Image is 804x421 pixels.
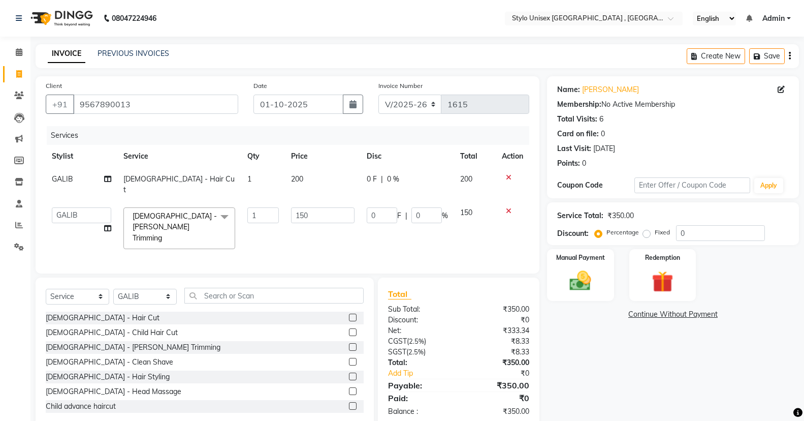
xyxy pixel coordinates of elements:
[454,145,496,168] th: Total
[46,81,62,91] label: Client
[557,129,599,139] div: Card on file:
[749,48,785,64] button: Save
[496,145,529,168] th: Action
[606,228,639,237] label: Percentage
[285,145,361,168] th: Price
[593,143,615,154] div: [DATE]
[380,406,459,417] div: Balance :
[459,379,537,392] div: ₹350.00
[361,145,454,168] th: Disc
[380,357,459,368] div: Total:
[387,174,399,185] span: 0 %
[557,158,580,169] div: Points:
[557,99,789,110] div: No Active Membership
[380,304,459,315] div: Sub Total:
[459,315,537,325] div: ₹0
[388,337,407,346] span: CGST
[253,81,267,91] label: Date
[459,336,537,347] div: ₹8.33
[655,228,670,237] label: Fixed
[563,268,598,293] img: _cash.svg
[162,233,167,243] a: x
[112,4,156,33] b: 08047224946
[557,228,589,239] div: Discount:
[459,406,537,417] div: ₹350.00
[381,174,383,185] span: |
[247,174,251,184] span: 1
[46,386,181,397] div: [DEMOGRAPHIC_DATA] - Head Massage
[557,84,580,95] div: Name:
[380,368,471,379] a: Add Tip
[380,347,459,357] div: ( )
[46,372,170,382] div: [DEMOGRAPHIC_DATA] - Hair Styling
[762,13,785,24] span: Admin
[645,268,680,295] img: _gift.svg
[184,288,364,304] input: Search or Scan
[46,145,117,168] th: Stylist
[46,342,220,353] div: [DEMOGRAPHIC_DATA] - [PERSON_NAME] Trimming
[557,99,601,110] div: Membership:
[117,145,241,168] th: Service
[46,327,178,338] div: [DEMOGRAPHIC_DATA] - Child Hair Cut
[380,379,459,392] div: Payable:
[405,211,407,221] span: |
[582,84,639,95] a: [PERSON_NAME]
[133,212,217,243] span: [DEMOGRAPHIC_DATA] - [PERSON_NAME] Trimming
[46,95,74,114] button: +91
[378,81,423,91] label: Invoice Number
[601,129,605,139] div: 0
[460,174,472,184] span: 200
[46,401,116,412] div: Child advance haircut
[408,348,424,356] span: 2.5%
[241,145,285,168] th: Qty
[48,45,85,63] a: INVOICE
[388,347,406,356] span: SGST
[380,325,459,336] div: Net:
[607,211,634,221] div: ₹350.00
[380,336,459,347] div: ( )
[460,208,472,217] span: 150
[557,211,603,221] div: Service Total:
[556,253,605,262] label: Manual Payment
[599,114,603,125] div: 6
[380,315,459,325] div: Discount:
[634,177,750,193] input: Enter Offer / Coupon Code
[123,174,235,194] span: [DEMOGRAPHIC_DATA] - Hair Cut
[557,143,591,154] div: Last Visit:
[26,4,95,33] img: logo
[47,126,537,145] div: Services
[46,357,173,368] div: [DEMOGRAPHIC_DATA] - Clean Shave
[582,158,586,169] div: 0
[388,289,411,299] span: Total
[291,174,303,184] span: 200
[46,313,159,323] div: [DEMOGRAPHIC_DATA] - Hair Cut
[645,253,680,262] label: Redemption
[557,114,597,125] div: Total Visits:
[459,347,537,357] div: ₹8.33
[459,357,537,368] div: ₹350.00
[549,309,797,320] a: Continue Without Payment
[397,211,401,221] span: F
[52,174,73,184] span: GALIB
[409,337,424,345] span: 2.5%
[73,95,238,114] input: Search by Name/Mobile/Email/Code
[754,178,783,193] button: Apply
[687,48,745,64] button: Create New
[459,325,537,336] div: ₹333.34
[367,174,377,185] span: 0 F
[472,368,537,379] div: ₹0
[459,392,537,404] div: ₹0
[442,211,448,221] span: %
[98,49,169,58] a: PREVIOUS INVOICES
[459,304,537,315] div: ₹350.00
[557,180,634,191] div: Coupon Code
[380,392,459,404] div: Paid:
